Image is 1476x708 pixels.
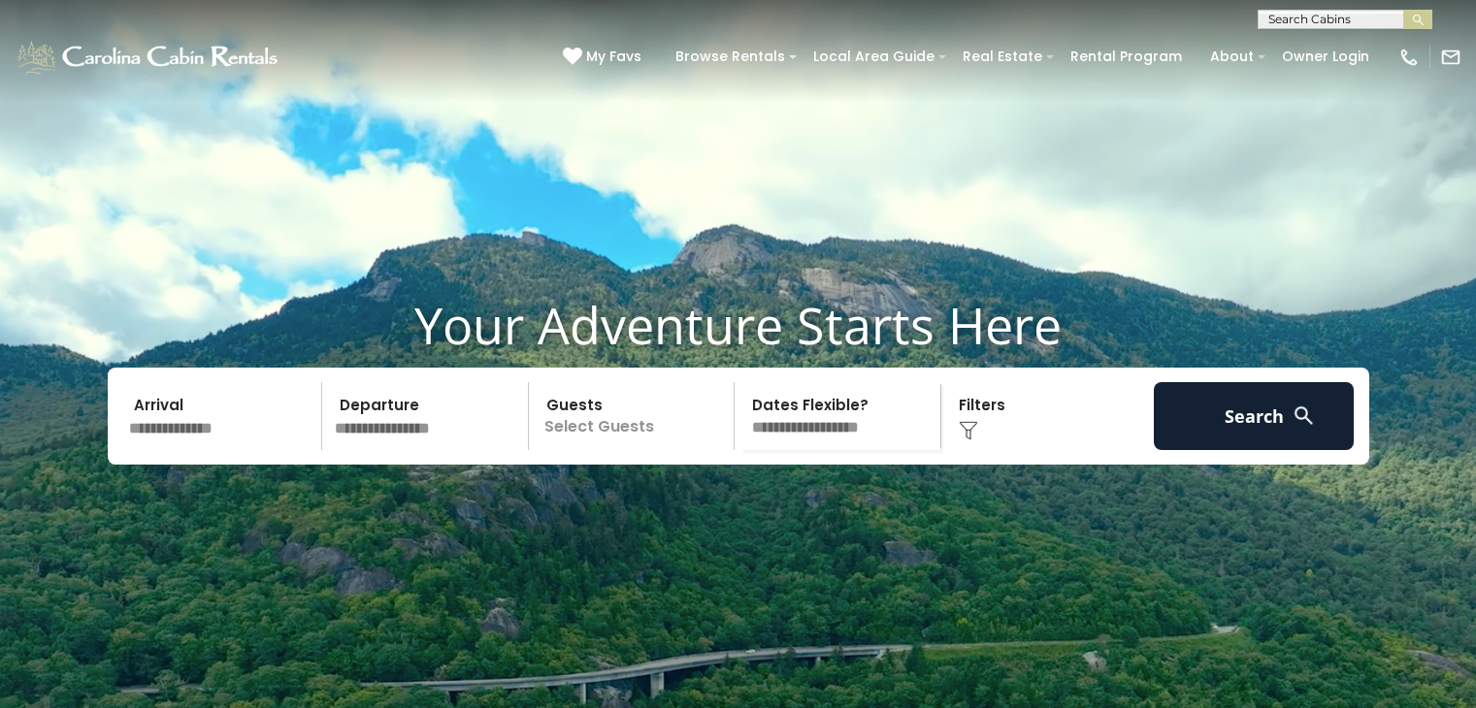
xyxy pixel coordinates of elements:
[959,421,978,440] img: filter--v1.png
[586,47,641,67] span: My Favs
[1440,47,1461,68] img: mail-regular-white.png
[1061,42,1192,72] a: Rental Program
[666,42,795,72] a: Browse Rentals
[1154,382,1355,450] button: Search
[1200,42,1263,72] a: About
[15,295,1461,355] h1: Your Adventure Starts Here
[804,42,944,72] a: Local Area Guide
[15,38,283,77] img: White-1-1-2.png
[1272,42,1379,72] a: Owner Login
[1398,47,1420,68] img: phone-regular-white.png
[953,42,1052,72] a: Real Estate
[535,382,735,450] p: Select Guests
[1292,403,1316,428] img: search-regular-white.png
[563,47,646,68] a: My Favs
